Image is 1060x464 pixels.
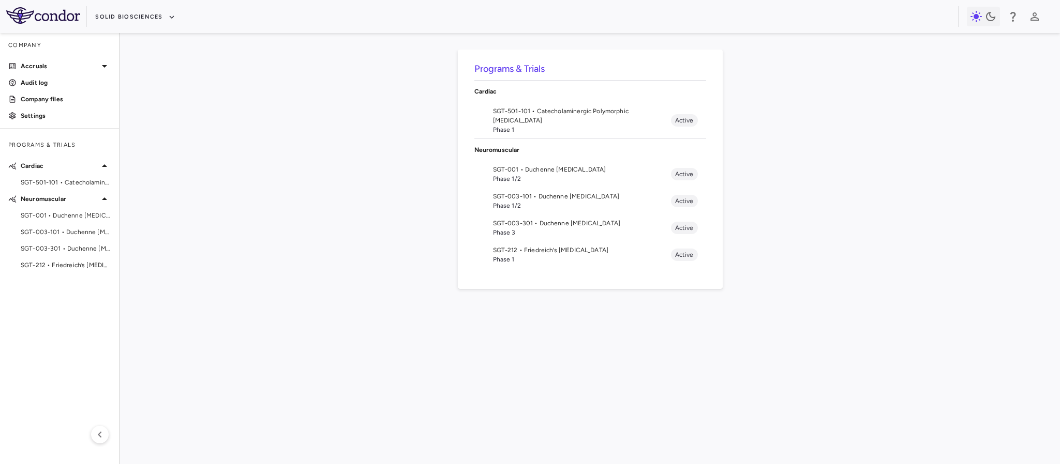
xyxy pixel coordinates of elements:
li: SGT-003-301 • Duchenne [MEDICAL_DATA]Phase 3Active [474,214,706,241]
span: Phase 1 [493,125,671,134]
span: SGT-003-301 • Duchenne [MEDICAL_DATA] [493,219,671,228]
p: Cardiac [21,161,98,171]
li: SGT-003-101 • Duchenne [MEDICAL_DATA]Phase 1/2Active [474,188,706,214]
span: SGT-003-101 • Duchenne [MEDICAL_DATA] [21,227,111,237]
span: SGT-001 • Duchenne [MEDICAL_DATA] [21,211,111,220]
h6: Programs & Trials [474,62,706,76]
span: SGT-003-101 • Duchenne [MEDICAL_DATA] [493,192,671,201]
span: SGT-501-101 • Catecholaminergic Polymorphic [MEDICAL_DATA] [493,106,671,125]
span: Phase 1/2 [493,174,671,183]
span: SGT-501-101 • Catecholaminergic Polymorphic [MEDICAL_DATA] [21,178,111,187]
span: Active [671,196,698,206]
p: Cardiac [474,87,706,96]
span: SGT-003-301 • Duchenne [MEDICAL_DATA] [21,244,111,253]
li: SGT-501-101 • Catecholaminergic Polymorphic [MEDICAL_DATA]Phase 1Active [474,102,706,138]
span: SGT-001 • Duchenne [MEDICAL_DATA] [493,165,671,174]
span: Active [671,250,698,259]
div: Neuromuscular [474,139,706,161]
span: SGT-212 • Friedreich’s [MEDICAL_DATA] [493,245,671,255]
div: Cardiac [474,81,706,102]
span: SGT-212 • Friedreich’s [MEDICAL_DATA] [21,260,111,270]
li: SGT-212 • Friedreich’s [MEDICAL_DATA]Phase 1Active [474,241,706,268]
p: Neuromuscular [21,194,98,204]
span: Active [671,223,698,233]
span: Phase 1 [493,255,671,264]
img: logo-full-BYUhSk78.svg [6,7,80,24]
span: Active [671,116,698,125]
p: Audit log [21,78,111,87]
button: Solid Biosciences [95,9,175,25]
p: Company files [21,95,111,104]
p: Settings [21,111,111,120]
span: Active [671,169,698,179]
span: Phase 1/2 [493,201,671,210]
p: Neuromuscular [474,145,706,154]
p: Accruals [21,61,98,71]
span: Phase 3 [493,228,671,237]
li: SGT-001 • Duchenne [MEDICAL_DATA]Phase 1/2Active [474,161,706,188]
